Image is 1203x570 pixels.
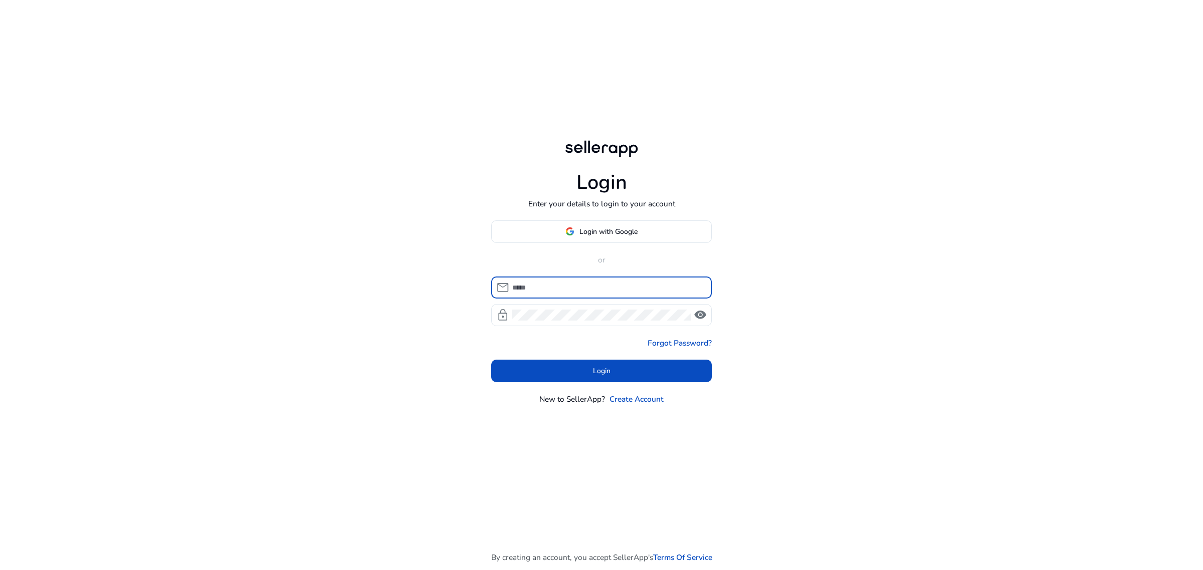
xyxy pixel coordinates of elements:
p: or [491,254,712,265]
a: Terms Of Service [653,551,712,563]
p: New to SellerApp? [539,393,605,405]
span: Login [593,366,611,376]
span: mail [496,281,509,294]
span: visibility [694,309,707,322]
img: google-logo.svg [565,227,574,236]
a: Forgot Password? [648,337,712,349]
h1: Login [576,171,627,195]
span: lock [496,309,509,322]
span: Login with Google [579,226,638,237]
button: Login [491,360,712,382]
a: Create Account [610,393,664,405]
p: Enter your details to login to your account [528,198,675,209]
button: Login with Google [491,220,712,243]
